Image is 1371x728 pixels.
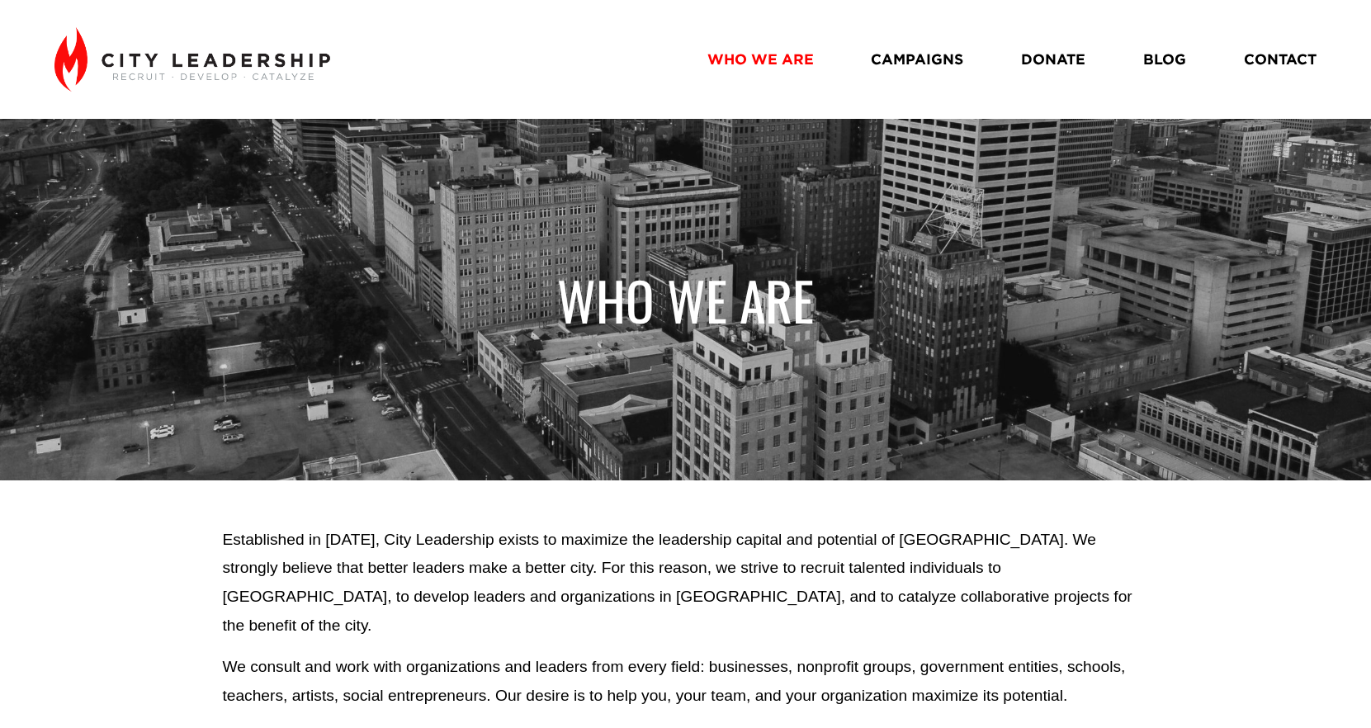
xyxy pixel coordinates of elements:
a: CONTACT [1244,45,1317,74]
img: City Leadership - Recruit. Develop. Catalyze. [54,27,329,92]
h1: WHO WE ARE [222,267,1148,333]
a: CAMPAIGNS [871,45,963,74]
a: BLOG [1143,45,1186,74]
a: DONATE [1021,45,1085,74]
a: WHO WE ARE [707,45,814,74]
p: Established in [DATE], City Leadership exists to maximize the leadership capital and potential of... [222,526,1148,640]
p: We consult and work with organizations and leaders from every field: businesses, nonprofit groups... [222,653,1148,710]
